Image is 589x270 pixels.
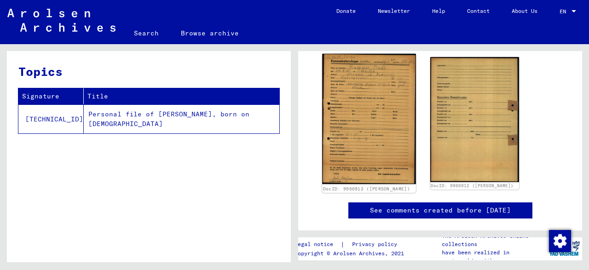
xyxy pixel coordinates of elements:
img: yv_logo.png [547,237,582,260]
td: Personal file of [PERSON_NAME], born on [DEMOGRAPHIC_DATA] [84,104,279,133]
a: DocID: 9966912 ([PERSON_NAME]) [323,186,410,192]
h3: Topics [18,63,279,80]
a: Privacy policy [345,240,408,249]
td: [TECHNICAL_ID] [18,104,84,133]
img: Arolsen_neg.svg [7,9,115,32]
a: Browse archive [170,22,250,44]
img: 001.jpg [322,54,416,184]
p: Copyright © Arolsen Archives, 2021 [294,249,408,258]
th: Signature [18,88,84,104]
p: have been realized in partnership with [442,248,547,265]
th: Title [84,88,279,104]
div: | [294,240,408,249]
a: DocID: 9966912 ([PERSON_NAME]) [431,183,514,188]
a: Search [123,22,170,44]
img: 002.jpg [430,57,520,182]
a: See comments created before [DATE] [370,206,511,215]
span: EN [560,8,570,15]
a: Legal notice [294,240,341,249]
p: The Arolsen Archives online collections [442,232,547,248]
img: Change consent [549,230,571,252]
